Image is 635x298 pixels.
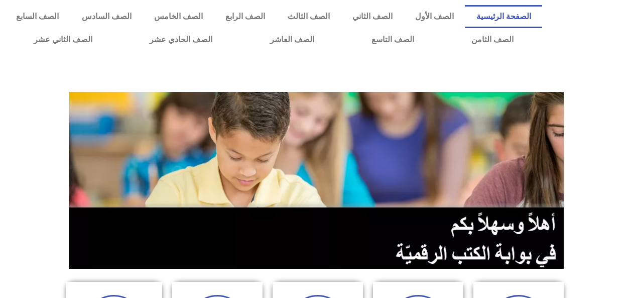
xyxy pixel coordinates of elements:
[143,5,214,28] a: الصف الخامس
[5,5,70,28] a: الصف السابع
[465,5,542,28] a: الصفحة الرئيسية
[241,28,343,51] a: الصف العاشر
[443,28,542,51] a: الصف الثامن
[343,28,443,51] a: الصف التاسع
[5,28,121,51] a: الصف الثاني عشر
[341,5,404,28] a: الصف الثاني
[214,5,276,28] a: الصف الرابع
[276,5,341,28] a: الصف الثالث
[70,5,143,28] a: الصف السادس
[404,5,465,28] a: الصف الأول
[121,28,241,51] a: الصف الحادي عشر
